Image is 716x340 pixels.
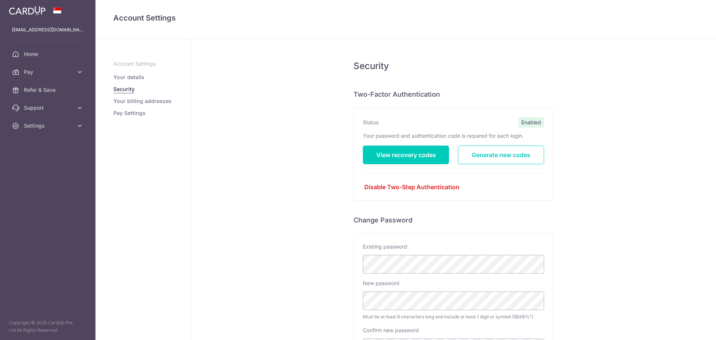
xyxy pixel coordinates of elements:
[12,26,84,34] p: [EMAIL_ADDRESS][DOMAIN_NAME]
[113,12,698,24] h4: Account Settings
[668,318,709,336] iframe: Opens a widget where you can find more information
[113,60,173,68] p: Account Settings
[363,280,399,287] label: New password
[363,313,544,321] span: Must be at least 8 characters long and include at least 1 digit or symbol (!@#$%^)
[24,68,73,76] span: Pay
[363,146,449,164] a: View recovery codes
[354,60,553,72] h5: Security
[24,86,73,94] span: Refer & Save
[113,85,135,93] a: Security
[363,327,419,334] label: Confirm new password
[363,119,379,126] label: Status
[24,122,73,130] span: Settings
[113,109,145,117] a: Pay Settings
[24,50,73,58] span: Home
[458,146,544,164] a: Generate new codes
[24,104,73,112] span: Support
[363,132,544,140] p: Your password and authentication code is required for each login.
[354,90,553,99] h6: Two-Factor Authentication
[363,183,544,191] a: Disable Two-Step Authentication
[9,6,45,15] img: CardUp
[113,74,144,81] a: Your details
[113,97,172,105] a: Your billing addresses
[363,243,407,250] label: Existing password
[354,216,553,225] h6: Change Password
[518,117,544,128] span: Enabled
